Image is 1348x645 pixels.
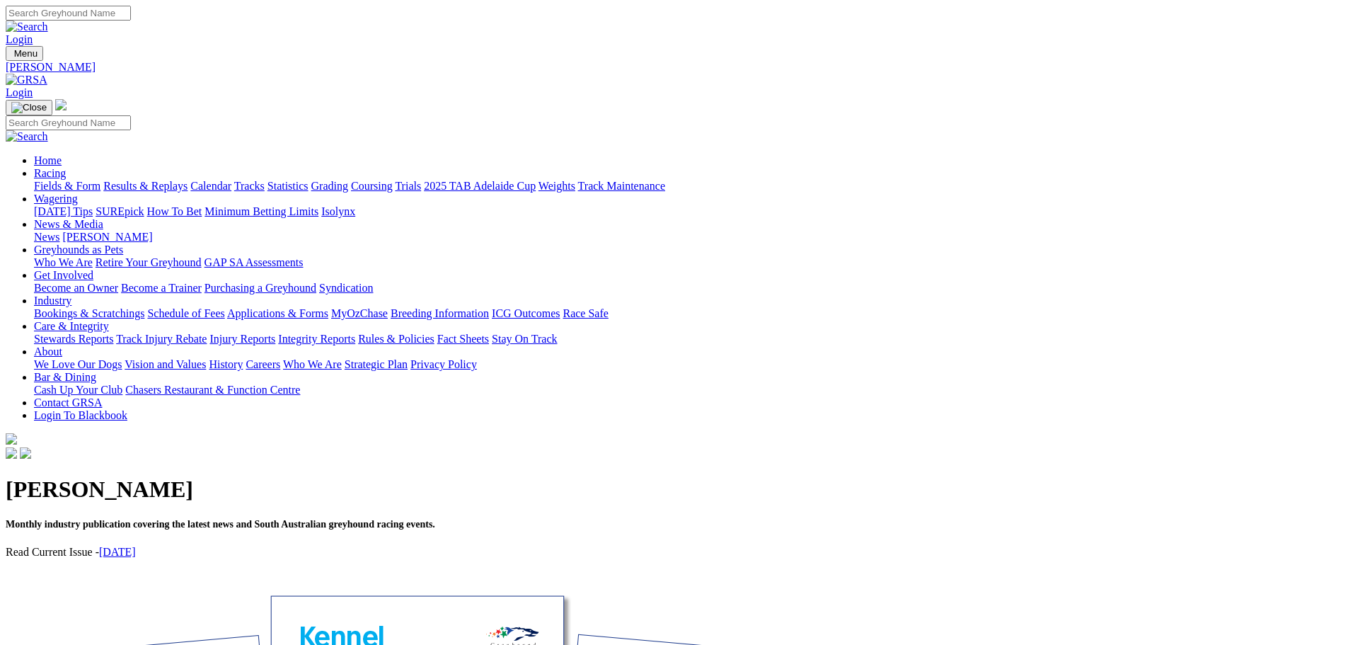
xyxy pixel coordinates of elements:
div: About [34,358,1342,371]
div: Get Involved [34,282,1342,295]
a: Login [6,86,33,98]
a: MyOzChase [331,307,388,319]
a: Tracks [234,180,265,192]
a: Racing [34,167,66,179]
a: Schedule of Fees [147,307,224,319]
span: Monthly industry publication covering the latest news and South Australian greyhound racing events. [6,519,435,530]
a: [PERSON_NAME] [6,61,1342,74]
button: Toggle navigation [6,46,43,61]
a: Vision and Values [125,358,206,370]
a: Race Safe [563,307,608,319]
a: Trials [395,180,421,192]
a: News & Media [34,218,103,230]
a: We Love Our Dogs [34,358,122,370]
a: Grading [311,180,348,192]
div: Bar & Dining [34,384,1342,396]
a: Weights [538,180,575,192]
a: Care & Integrity [34,320,109,332]
a: Integrity Reports [278,333,355,345]
img: Search [6,21,48,33]
a: Track Maintenance [578,180,665,192]
input: Search [6,115,131,130]
img: logo-grsa-white.png [55,99,67,110]
a: GAP SA Assessments [204,256,304,268]
a: Who We Are [283,358,342,370]
a: Become a Trainer [121,282,202,294]
img: facebook.svg [6,447,17,459]
a: Get Involved [34,269,93,281]
a: [DATE] Tips [34,205,93,217]
a: Privacy Policy [410,358,477,370]
a: Statistics [267,180,309,192]
a: Chasers Restaurant & Function Centre [125,384,300,396]
a: Who We Are [34,256,93,268]
a: Purchasing a Greyhound [204,282,316,294]
a: Retire Your Greyhound [96,256,202,268]
a: Contact GRSA [34,396,102,409]
a: [PERSON_NAME] [62,231,152,243]
div: Care & Integrity [34,333,1342,346]
a: Industry [34,295,71,307]
a: Results & Replays [103,180,188,192]
img: logo-grsa-white.png [6,433,17,445]
h1: [PERSON_NAME] [6,476,1342,503]
a: Login To Blackbook [34,409,127,421]
input: Search [6,6,131,21]
a: Home [34,154,62,166]
a: ICG Outcomes [492,307,560,319]
div: Racing [34,180,1342,193]
a: Stay On Track [492,333,557,345]
button: Toggle navigation [6,100,52,115]
a: Fields & Form [34,180,100,192]
a: Injury Reports [209,333,275,345]
a: Fact Sheets [437,333,489,345]
a: Track Injury Rebate [116,333,207,345]
div: Wagering [34,205,1342,218]
a: Cash Up Your Club [34,384,122,396]
a: Careers [246,358,280,370]
a: 2025 TAB Adelaide Cup [424,180,536,192]
img: Close [11,102,47,113]
a: About [34,346,62,358]
a: Bar & Dining [34,371,96,383]
a: Applications & Forms [227,307,328,319]
img: twitter.svg [20,447,31,459]
span: Menu [14,48,38,59]
a: Breeding Information [391,307,489,319]
p: Read Current Issue - [6,546,1342,559]
a: Wagering [34,193,78,205]
div: Industry [34,307,1342,320]
img: Search [6,130,48,143]
a: Isolynx [321,205,355,217]
a: How To Bet [147,205,202,217]
a: Calendar [190,180,231,192]
img: GRSA [6,74,47,86]
a: News [34,231,59,243]
a: Rules & Policies [358,333,434,345]
a: Login [6,33,33,45]
a: Stewards Reports [34,333,113,345]
a: Become an Owner [34,282,118,294]
a: History [209,358,243,370]
a: SUREpick [96,205,144,217]
div: News & Media [34,231,1342,244]
a: Coursing [351,180,393,192]
a: Syndication [319,282,373,294]
a: Strategic Plan [345,358,408,370]
a: Minimum Betting Limits [204,205,318,217]
div: Greyhounds as Pets [34,256,1342,269]
a: Greyhounds as Pets [34,244,123,256]
a: Bookings & Scratchings [34,307,144,319]
a: [DATE] [99,546,136,558]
